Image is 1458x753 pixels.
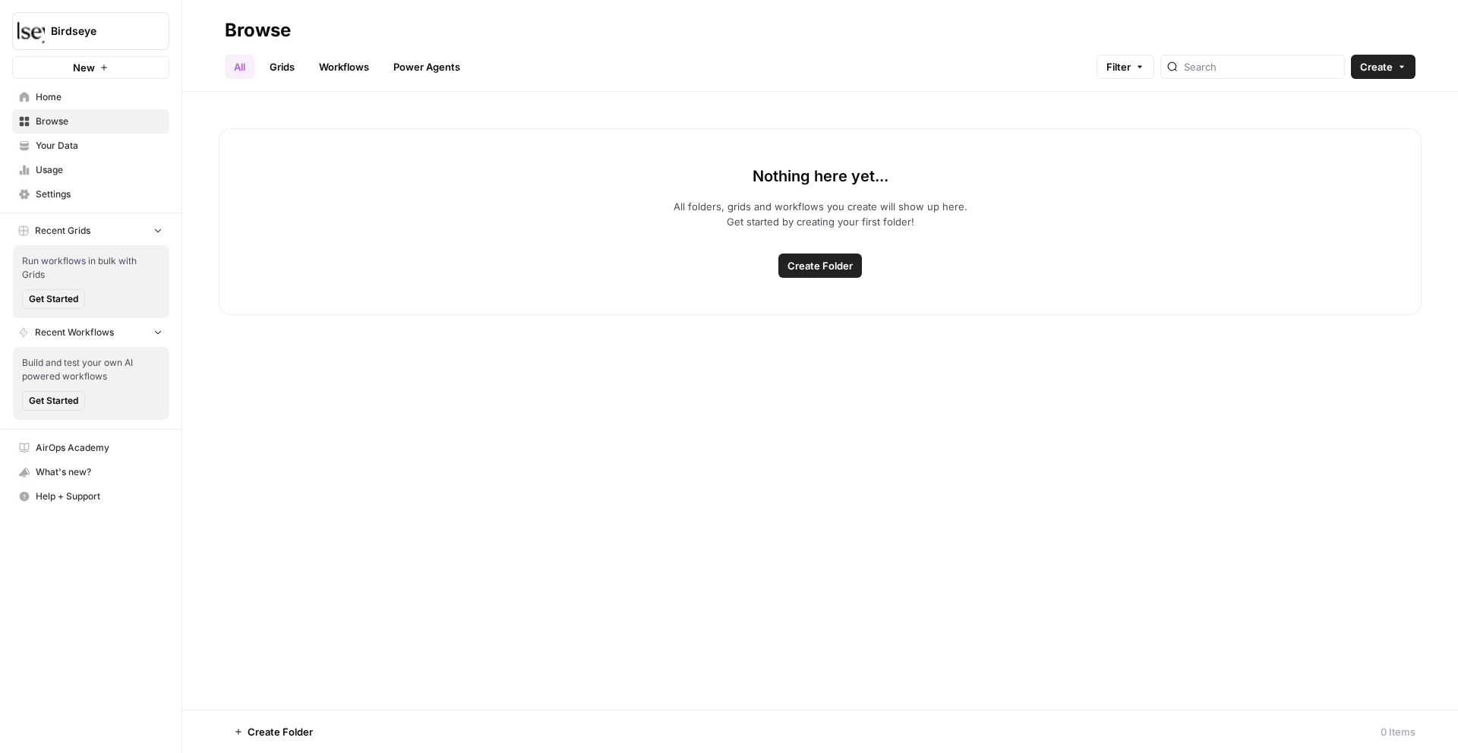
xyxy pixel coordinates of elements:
button: Create [1351,55,1415,79]
a: Power Agents [384,55,469,79]
span: Create [1360,59,1393,74]
button: Help + Support [12,484,169,509]
button: Create Folder [225,720,322,744]
span: Browse [36,115,163,128]
p: Nothing here yet... [753,165,888,187]
img: Birdseye Logo [17,17,45,45]
span: Recent Workflows [35,326,114,339]
span: Filter [1106,59,1131,74]
span: Your Data [36,139,163,153]
span: Settings [36,187,163,201]
span: AirOps Academy [36,441,163,455]
span: Get Started [29,292,78,306]
div: 0 Items [1381,724,1415,739]
span: Create Folder [787,258,853,273]
span: Build and test your own AI powered workflows [22,356,160,383]
input: Search [1184,59,1338,74]
a: Settings [12,182,169,206]
button: Create Folder [778,254,862,278]
span: Run workflows in bulk with Grids [22,254,160,282]
a: Your Data [12,134,169,158]
button: Filter [1097,55,1154,79]
span: Recent Grids [35,224,90,238]
button: Recent Workflows [12,321,169,344]
span: Create Folder [248,724,313,739]
a: Usage [12,158,169,182]
span: Usage [36,163,163,177]
span: Birdseye [51,24,143,39]
span: Get Started [29,394,78,408]
button: New [12,56,169,79]
a: Workflows [310,55,378,79]
a: All [225,55,254,79]
button: Get Started [22,289,85,309]
a: AirOps Academy [12,436,169,460]
p: All folders, grids and workflows you create will show up here. Get started by creating your first... [674,199,967,229]
a: Home [12,85,169,109]
button: Get Started [22,391,85,411]
div: Browse [225,18,291,43]
span: New [73,60,95,75]
button: What's new? [12,460,169,484]
button: Workspace: Birdseye [12,12,169,50]
span: Home [36,90,163,104]
span: Help + Support [36,490,163,503]
a: Browse [12,109,169,134]
div: What's new? [13,461,169,484]
button: Recent Grids [12,219,169,242]
a: Grids [260,55,304,79]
